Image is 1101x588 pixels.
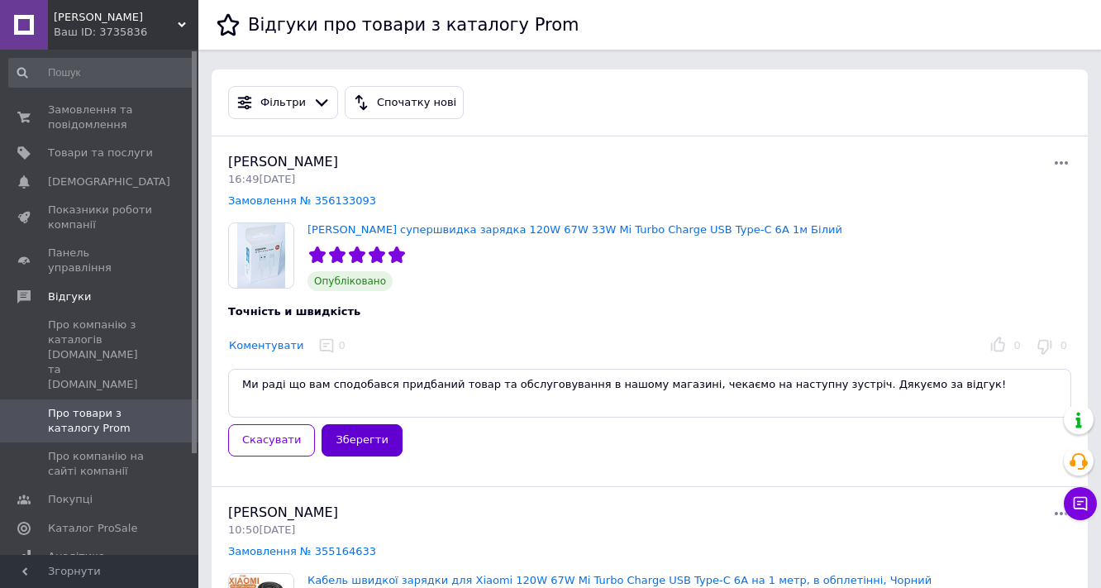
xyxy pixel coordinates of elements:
[345,86,464,119] button: Спочатку нові
[228,337,304,355] button: Коментувати
[228,504,338,520] span: [PERSON_NAME]
[228,545,376,557] a: Замовлення № 355164633
[228,173,295,185] span: 16:49[DATE]
[48,406,153,436] span: Про товари з каталогу Prom
[374,94,460,112] div: Спочатку нові
[248,15,579,35] h1: Відгуки про товари з каталогу Prom
[228,523,295,536] span: 10:50[DATE]
[228,424,315,457] button: Скасувати
[307,271,393,291] span: Опубліковано
[8,58,195,88] input: Пошук
[228,194,376,207] a: Замовлення № 356133093
[228,86,338,119] button: Фільтри
[257,94,309,112] div: Фільтри
[54,10,178,25] span: Смарт Мобайл
[48,103,153,132] span: Замовлення та повідомлення
[228,369,1071,418] textarea: Ми раді що вам сподобався придбаний товар та обслуговування в нашому магазині, чекаємо на наступн...
[48,289,91,304] span: Відгуки
[322,424,402,457] button: Зберегти
[48,203,153,232] span: Показники роботи компанії
[307,574,932,586] a: Кабель швидкої зарядки для Xiaomi 120W 67W Mi Turbo Charge USB Type-C 6A на 1 метр, в обплетінні,...
[229,223,293,288] img: Кабель Xiaomi супершвидка зарядка 120W 67W 33W Mi Turbo Charge USB Type-C 6A 1м Білий
[48,146,153,160] span: Товари та послуги
[48,449,153,479] span: Про компанію на сайті компанії
[48,549,105,564] span: Аналітика
[48,246,153,275] span: Панель управління
[54,25,198,40] div: Ваш ID: 3735836
[228,305,360,318] span: Точність и швидкість
[228,154,338,170] span: [PERSON_NAME]
[48,492,93,507] span: Покупці
[48,174,170,189] span: [DEMOGRAPHIC_DATA]
[48,521,137,536] span: Каталог ProSale
[307,223,842,236] a: [PERSON_NAME] супершвидка зарядка 120W 67W 33W Mi Turbo Charge USB Type-C 6A 1м Білий
[1064,487,1097,520] button: Чат з покупцем
[48,318,153,393] span: Про компанію з каталогів [DOMAIN_NAME] та [DOMAIN_NAME]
